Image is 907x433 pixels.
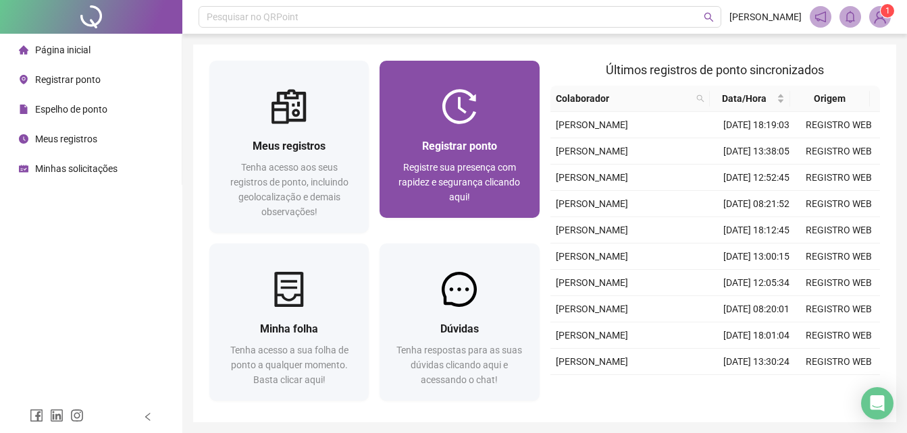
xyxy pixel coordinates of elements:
a: Registrar pontoRegistre sua presença com rapidez e segurança clicando aqui! [380,61,539,218]
td: REGISTRO WEB [798,322,880,349]
span: Tenha acesso a sua folha de ponto a qualquer momento. Basta clicar aqui! [230,345,348,385]
span: Meus registros [253,140,326,152]
td: [DATE] 08:21:52 [715,191,798,217]
span: [PERSON_NAME] [556,146,628,156]
span: file [19,105,28,114]
td: REGISTRO WEB [798,112,880,138]
td: [DATE] 13:00:15 [715,243,798,270]
td: REGISTRO WEB [798,191,880,217]
td: [DATE] 12:52:45 [715,165,798,191]
span: Espelho de ponto [35,104,107,115]
sup: Atualize o seu contato no menu Meus Dados [881,4,894,18]
span: instagram [70,409,84,422]
span: environment [19,75,28,84]
td: [DATE] 12:05:34 [715,270,798,296]
td: [DATE] 13:30:24 [715,349,798,375]
td: [DATE] 12:30:51 [715,375,798,401]
td: [DATE] 08:20:01 [715,296,798,322]
th: Data/Hora [710,86,789,112]
span: Meus registros [35,134,97,144]
td: REGISTRO WEB [798,349,880,375]
span: [PERSON_NAME] [556,172,628,183]
span: Tenha acesso aos seus registros de ponto, incluindo geolocalização e demais observações! [230,162,348,217]
span: [PERSON_NAME] [556,330,628,341]
span: [PERSON_NAME] [556,198,628,209]
span: Registre sua presença com rapidez e segurança clicando aqui! [398,162,520,202]
span: [PERSON_NAME] [556,356,628,367]
span: 1 [885,6,890,16]
td: REGISTRO WEB [798,165,880,191]
span: search [696,94,704,103]
span: clock-circle [19,134,28,144]
span: Colaborador [556,91,692,106]
td: REGISTRO WEB [798,375,880,401]
td: REGISTRO WEB [798,243,880,270]
td: REGISTRO WEB [798,296,880,322]
span: bell [844,11,856,23]
td: [DATE] 13:38:05 [715,138,798,165]
span: linkedin [50,409,63,422]
span: Minha folha [260,322,318,335]
td: [DATE] 18:19:03 [715,112,798,138]
span: search [704,12,714,22]
img: 90667 [870,7,890,27]
td: REGISTRO WEB [798,217,880,243]
span: Registrar ponto [35,74,101,85]
td: REGISTRO WEB [798,138,880,165]
span: [PERSON_NAME] [556,304,628,314]
span: search [694,88,707,109]
span: Últimos registros de ponto sincronizados [606,63,824,77]
a: Minha folhaTenha acesso a sua folha de ponto a qualquer momento. Basta clicar aqui! [209,243,369,401]
span: home [19,45,28,55]
span: facebook [30,409,43,422]
span: [PERSON_NAME] [556,277,628,288]
span: Tenha respostas para as suas dúvidas clicando aqui e acessando o chat! [396,345,522,385]
td: [DATE] 18:12:45 [715,217,798,243]
a: DúvidasTenha respostas para as suas dúvidas clicando aqui e acessando o chat! [380,243,539,401]
span: Dúvidas [440,322,479,335]
span: Data/Hora [715,91,773,106]
span: left [143,412,153,422]
span: [PERSON_NAME] [556,251,628,262]
td: REGISTRO WEB [798,270,880,296]
td: [DATE] 18:01:04 [715,322,798,349]
div: Open Intercom Messenger [861,387,893,420]
span: [PERSON_NAME] [556,225,628,235]
span: Minhas solicitações [35,163,118,174]
span: [PERSON_NAME] [556,119,628,130]
span: schedule [19,164,28,173]
a: Meus registrosTenha acesso aos seus registros de ponto, incluindo geolocalização e demais observa... [209,61,369,233]
span: notification [814,11,827,23]
span: Página inicial [35,45,90,55]
span: [PERSON_NAME] [729,9,802,24]
span: Registrar ponto [422,140,497,152]
th: Origem [790,86,870,112]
